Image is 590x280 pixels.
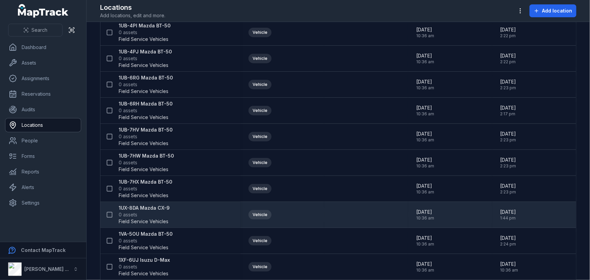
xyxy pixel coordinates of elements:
span: [DATE] [500,26,516,33]
span: 0 assets [119,185,137,192]
span: 2:22 pm [500,33,516,39]
span: 10:36 am [416,137,434,143]
span: 0 assets [119,159,137,166]
span: [DATE] [500,131,516,137]
div: Vehicle [249,80,272,89]
strong: Contact MapTrack [21,247,66,253]
span: [DATE] [416,52,434,59]
time: 8/15/2025, 10:36:34 AM [500,261,518,273]
span: 0 assets [119,107,137,114]
time: 8/15/2025, 10:36:34 AM [416,235,434,247]
span: [DATE] [416,26,434,33]
time: 8/15/2025, 10:36:34 AM [416,131,434,143]
a: Forms [5,149,81,163]
time: 8/15/2025, 10:36:34 AM [416,157,434,169]
time: 8/15/2025, 10:36:34 AM [416,183,434,195]
time: 8/18/2025, 2:23:03 PM [500,78,516,91]
a: Reservations [5,87,81,101]
span: [DATE] [416,157,434,163]
span: [DATE] [500,183,516,189]
span: [DATE] [500,235,516,241]
span: 2:23 pm [500,189,516,195]
span: Field Service Vehicles [119,140,168,147]
time: 8/18/2025, 2:23:31 PM [500,157,516,169]
span: [DATE] [500,78,516,85]
a: 1UB-4PI Mazda BT-500 assetsField Service Vehicles [119,22,171,43]
strong: 1UB-7HW Mazda BT-50 [119,153,174,159]
time: 8/26/2025, 2:17:58 PM [500,104,516,117]
span: Add location [542,7,572,14]
span: Field Service Vehicles [119,36,168,43]
span: 10:36 am [416,215,434,221]
span: 0 assets [119,55,137,62]
span: [DATE] [500,157,516,163]
span: [DATE] [500,261,518,267]
a: Reports [5,165,81,179]
div: Vehicle [249,132,272,141]
a: 1UX-8DA Mazda CX-90 assetsField Service Vehicles [119,205,170,225]
span: [DATE] [416,78,434,85]
span: [DATE] [416,235,434,241]
span: Field Service Vehicles [119,62,168,69]
span: 10:36 am [416,163,434,169]
span: 0 assets [119,237,137,244]
span: Field Service Vehicles [119,166,168,173]
div: Vehicle [249,28,272,37]
div: Vehicle [249,184,272,193]
div: Vehicle [249,236,272,246]
time: 8/15/2025, 10:36:34 AM [416,52,434,65]
span: [DATE] [416,104,434,111]
span: [DATE] [416,209,434,215]
span: 2:23 pm [500,163,516,169]
span: 0 assets [119,81,137,88]
a: People [5,134,81,147]
a: 1UB-7HX Mazda BT-500 assetsField Service Vehicles [119,179,172,199]
span: 10:36 am [500,267,518,273]
span: 0 assets [119,133,137,140]
span: Field Service Vehicles [119,114,168,121]
strong: 1UB-7HV Mazda BT-50 [119,126,173,133]
span: [DATE] [500,209,516,215]
span: Add locations, edit and more. [100,12,165,19]
strong: 1UB-4PJ Mazda BT-50 [119,48,172,55]
time: 8/18/2025, 2:22:49 PM [500,26,516,39]
span: 0 assets [119,263,137,270]
span: 10:36 am [416,267,434,273]
strong: 1XF-6UJ Isuzu D-Max [119,257,170,263]
a: 1XF-6UJ Isuzu D-Max0 assetsField Service Vehicles [119,257,170,277]
div: Vehicle [249,158,272,167]
a: Settings [5,196,81,210]
time: 8/15/2025, 10:36:34 AM [416,78,434,91]
span: 2:23 pm [500,137,516,143]
a: Dashboard [5,41,81,54]
span: 1:44 pm [500,215,516,221]
span: [DATE] [416,261,434,267]
span: Field Service Vehicles [119,218,168,225]
a: Audits [5,103,81,116]
strong: [PERSON_NAME] Air [24,266,71,272]
span: Field Service Vehicles [119,244,168,251]
a: Locations [5,118,81,132]
a: MapTrack [18,4,69,18]
span: 2:17 pm [500,111,516,117]
a: Alerts [5,181,81,194]
div: Vehicle [249,54,272,63]
a: 1UB-7HV Mazda BT-500 assetsField Service Vehicles [119,126,173,147]
time: 8/18/2025, 2:24:09 PM [500,235,516,247]
a: Assets [5,56,81,70]
a: 1UB-4PJ Mazda BT-500 assetsField Service Vehicles [119,48,172,69]
time: 8/15/2025, 10:36:34 AM [416,104,434,117]
h2: Locations [100,3,165,12]
strong: 1UB-6RG Mazda BT-50 [119,74,173,81]
span: [DATE] [416,131,434,137]
a: 1VA-5OU Mazda BT-500 assetsField Service Vehicles [119,231,173,251]
span: 10:36 am [416,111,434,117]
span: Field Service Vehicles [119,270,168,277]
strong: 1UX-8DA Mazda CX-9 [119,205,170,211]
span: 2:24 pm [500,241,516,247]
span: [DATE] [500,104,516,111]
strong: 1UB-7HX Mazda BT-50 [119,179,172,185]
time: 8/15/2025, 10:36:34 AM [416,261,434,273]
span: Search [31,27,47,33]
span: 10:36 am [416,59,434,65]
